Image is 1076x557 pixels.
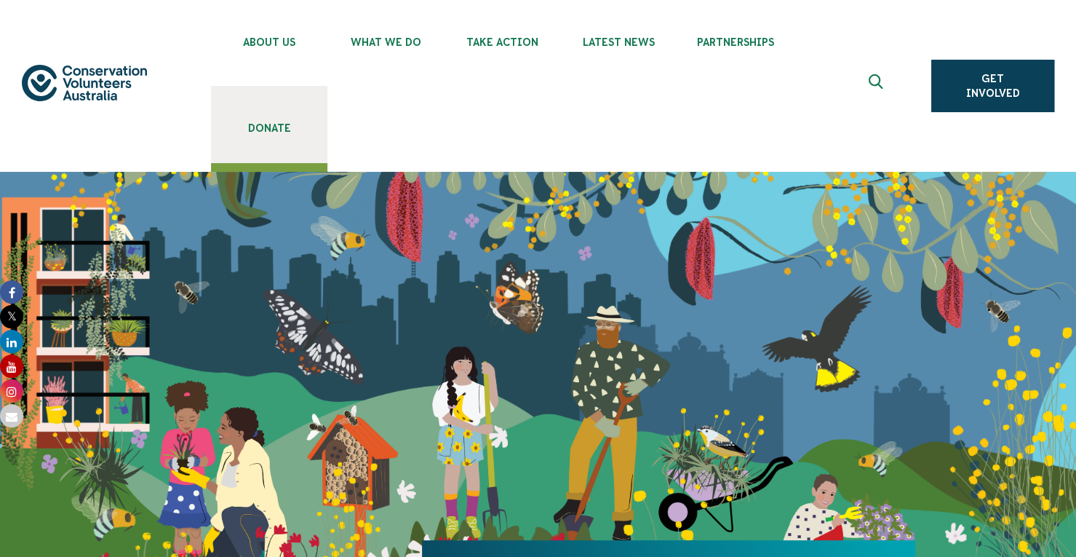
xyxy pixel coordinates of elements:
[677,36,793,48] span: Partnerships
[327,36,444,48] span: What We Do
[444,36,560,48] span: Take Action
[931,60,1054,112] a: Get Involved
[211,36,327,48] span: About Us
[22,65,147,101] img: logo.svg
[869,74,887,98] span: Expand search box
[560,36,677,48] span: Latest News
[211,122,327,134] span: Donate
[860,68,895,103] button: Expand search box Close search box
